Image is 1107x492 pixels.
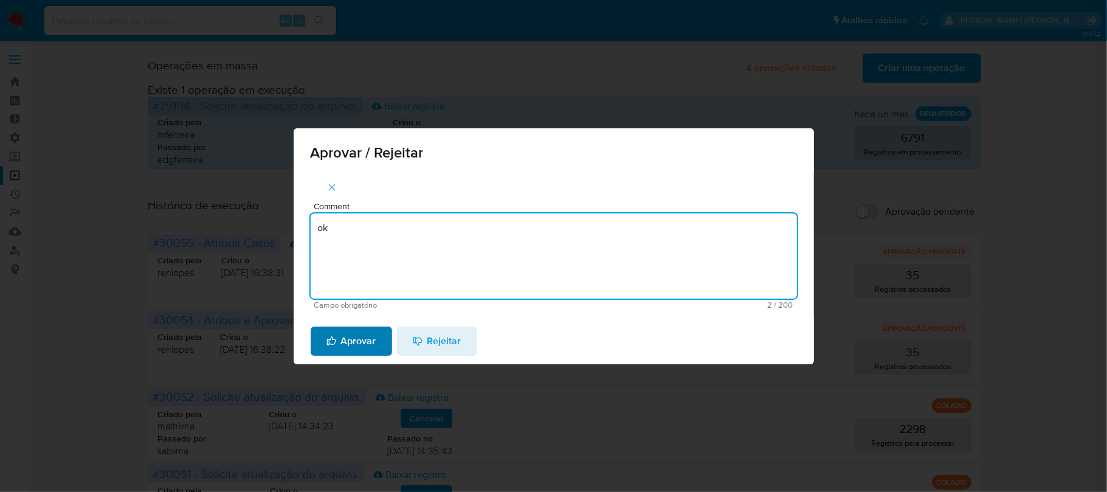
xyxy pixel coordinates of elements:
[326,328,376,355] span: Aprovar
[314,301,554,310] span: Campo obrigatório
[397,327,477,356] button: Rejeitar
[311,213,797,299] textarea: ok
[311,145,797,160] span: Aprovar / Rejeitar
[311,327,392,356] button: Aprovar
[554,301,793,309] span: Máximo 200 caracteres
[314,202,801,211] span: Comment
[413,328,461,355] span: Rejeitar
